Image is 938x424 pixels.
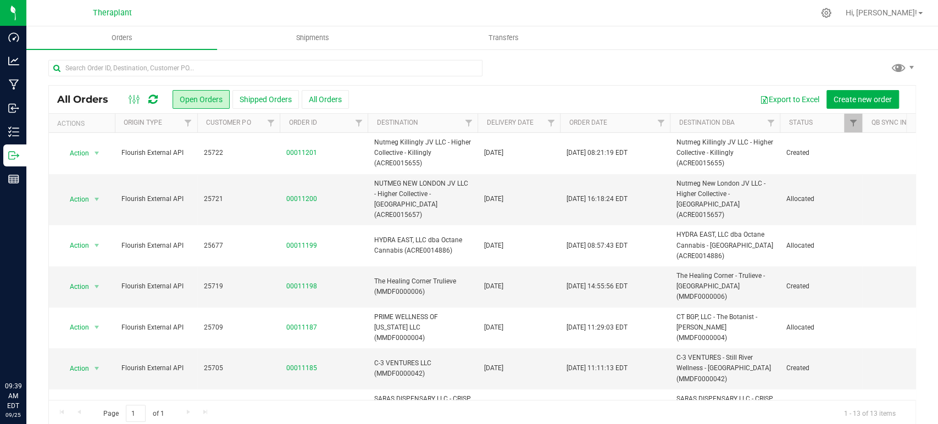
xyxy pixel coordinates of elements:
a: Delivery Date [486,119,533,126]
span: [DATE] [484,148,503,158]
span: Shipments [281,33,344,43]
span: CT BGP, LLC - The Botanist - [PERSON_NAME] (MMDF0000004) [676,312,773,344]
span: 25719 [204,281,273,292]
span: Theraplant [93,8,132,18]
span: All Orders [57,93,119,105]
span: [DATE] 14:55:56 EDT [567,281,628,292]
a: Filter [459,114,478,132]
a: 00011198 [286,281,317,292]
span: HYDRA EAST, LLC dba Octane Cannabis - [GEOGRAPHIC_DATA] (ACRE0014886) [676,230,773,261]
a: 00011200 [286,194,317,204]
a: Destination [376,119,418,126]
a: Customer PO [206,119,251,126]
span: Action [60,238,90,253]
span: HYDRA EAST, LLC dba Octane Cannabis (ACRE0014886) [374,235,471,256]
inline-svg: Dashboard [8,32,19,43]
a: 00011187 [286,322,317,333]
a: Destination DBA [679,119,734,126]
a: Filter [262,114,280,132]
a: 00011185 [286,363,317,373]
span: Hi, [PERSON_NAME]! [846,8,917,17]
a: Orders [26,26,217,49]
span: [DATE] [484,363,503,373]
a: Filter [762,114,780,132]
inline-svg: Reports [8,174,19,185]
a: Filter [542,114,560,132]
div: Manage settings [819,8,833,18]
span: Created [786,148,856,158]
span: Allocated [786,241,856,251]
span: select [90,279,104,294]
span: [DATE] 11:29:03 EDT [567,322,628,333]
span: C-3 VENTURES LLC (MMDF0000042) [374,358,471,379]
span: Transfers [473,33,533,43]
button: All Orders [302,90,349,109]
a: Origin Type [124,119,162,126]
span: Created [786,281,856,292]
a: 00011201 [286,148,317,158]
span: Create new order [834,95,892,104]
span: The Healing Corner Trulieve (MMDF0000006) [374,276,471,297]
span: The Healing Corner - Trulieve - [GEOGRAPHIC_DATA] (MMDF0000006) [676,271,773,303]
a: QB Sync Info [871,119,914,126]
span: Orders [97,33,147,43]
span: [DATE] 16:18:24 EDT [567,194,628,204]
a: 00011199 [286,241,317,251]
input: 1 [126,405,146,422]
a: Order ID [288,119,317,126]
span: 25709 [204,322,273,333]
span: Nutmeg Killingly JV LLC - Higher Collective - Killingly (ACRE0015655) [374,137,471,169]
inline-svg: Inbound [8,103,19,114]
button: Export to Excel [753,90,826,109]
span: PRIME WELLNESS OF [US_STATE] LLC (MMDF0000004) [374,312,471,344]
inline-svg: Inventory [8,126,19,137]
span: [DATE] 08:57:43 EDT [567,241,628,251]
span: Nutmeg Killingly JV LLC - Higher Collective - Killingly (ACRE0015655) [676,137,773,169]
inline-svg: Outbound [8,150,19,161]
span: [DATE] [484,322,503,333]
button: Create new order [826,90,899,109]
a: Status [789,119,812,126]
span: Created [786,363,856,373]
span: [DATE] [484,281,503,292]
p: 09/25 [5,411,21,419]
span: [DATE] [484,241,503,251]
inline-svg: Manufacturing [8,79,19,90]
span: Action [60,279,90,294]
span: [DATE] [484,194,503,204]
input: Search Order ID, Destination, Customer PO... [48,60,482,76]
span: Flourish External API [121,148,191,158]
span: Nutmeg New London JV LLC - Higher Collective - [GEOGRAPHIC_DATA] (ACRE0015657) [676,178,773,221]
span: Action [60,320,90,335]
span: 1 - 13 of 13 items [835,405,904,421]
a: Filter [652,114,670,132]
p: 09:39 AM EDT [5,381,21,411]
span: Action [60,192,90,207]
span: Allocated [786,194,856,204]
span: select [90,320,104,335]
span: C-3 VENTURES - Still River Wellness - [GEOGRAPHIC_DATA] (MMDF0000042) [676,353,773,384]
span: [DATE] 11:11:13 EDT [567,363,628,373]
span: Flourish External API [121,363,191,373]
button: Shipped Orders [232,90,299,109]
span: 25705 [204,363,273,373]
span: NUTMEG NEW LONDON JV LLC - Higher Collective - [GEOGRAPHIC_DATA] (ACRE0015657) [374,178,471,221]
a: Filter [349,114,368,132]
button: Open Orders [173,90,230,109]
span: 25677 [204,241,273,251]
span: select [90,146,104,161]
span: 25721 [204,194,273,204]
span: Flourish External API [121,281,191,292]
span: Action [60,361,90,376]
span: select [90,192,104,207]
a: Shipments [217,26,408,49]
span: Flourish External API [121,241,191,251]
div: Actions [57,120,110,127]
a: Order Date [569,119,607,126]
a: Filter [844,114,862,132]
span: Flourish External API [121,322,191,333]
span: select [90,361,104,376]
span: select [90,238,104,253]
span: Action [60,146,90,161]
span: Allocated [786,322,856,333]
